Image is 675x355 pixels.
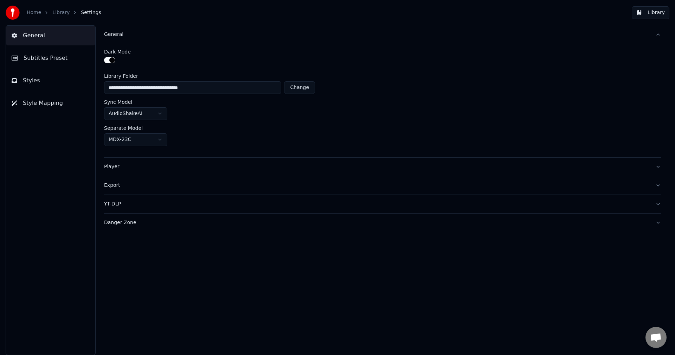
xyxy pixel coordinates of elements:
[104,163,650,170] div: Player
[104,195,661,213] button: YT-DLP
[104,176,661,195] button: Export
[81,9,101,16] span: Settings
[104,44,661,157] div: General
[284,81,315,94] button: Change
[23,76,40,85] span: Styles
[52,9,70,16] a: Library
[104,201,650,208] div: YT-DLP
[104,158,661,176] button: Player
[27,9,101,16] nav: breadcrumb
[104,49,131,54] label: Dark Mode
[104,219,650,226] div: Danger Zone
[6,71,95,90] button: Styles
[6,93,95,113] button: Style Mapping
[6,6,20,20] img: youka
[645,327,667,348] div: Open chat
[27,9,41,16] a: Home
[104,100,132,104] label: Sync Model
[23,31,45,40] span: General
[104,31,650,38] div: General
[632,6,669,19] button: Library
[104,25,661,44] button: General
[6,48,95,68] button: Subtitles Preset
[104,182,650,189] div: Export
[23,99,63,107] span: Style Mapping
[104,214,661,232] button: Danger Zone
[104,126,143,131] label: Separate Model
[104,74,315,78] label: Library Folder
[24,54,67,62] span: Subtitles Preset
[6,26,95,45] button: General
